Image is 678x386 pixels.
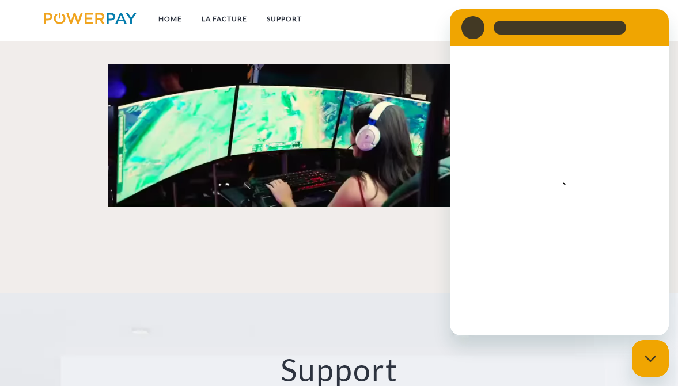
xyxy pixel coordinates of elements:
a: CG [580,9,611,29]
iframe: Bouton de lancement de la fenêtre de messagerie [632,340,669,377]
img: logo-powerpay.svg [44,13,137,24]
a: LA FACTURE [192,9,257,29]
iframe: Fenêtre de messagerie [450,9,669,335]
a: Support [257,9,312,29]
a: Home [149,9,192,29]
a: Fallback Image [77,64,601,207]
